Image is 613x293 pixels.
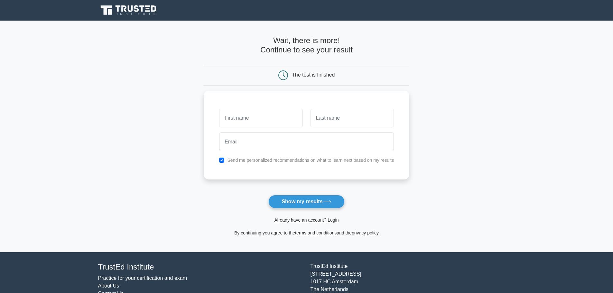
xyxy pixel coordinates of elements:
label: Send me personalized recommendations on what to learn next based on my results [227,158,394,163]
div: The test is finished [292,72,335,78]
a: About Us [98,283,119,288]
input: Email [219,133,394,151]
div: By continuing you agree to the and the [200,229,413,237]
h4: TrustEd Institute [98,262,303,272]
a: Already have an account? Login [274,217,339,223]
a: terms and conditions [295,230,337,235]
input: First name [219,109,302,127]
button: Show my results [268,195,344,208]
h4: Wait, there is more! Continue to see your result [204,36,409,55]
input: Last name [311,109,394,127]
a: Practice for your certification and exam [98,275,187,281]
a: privacy policy [352,230,379,235]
